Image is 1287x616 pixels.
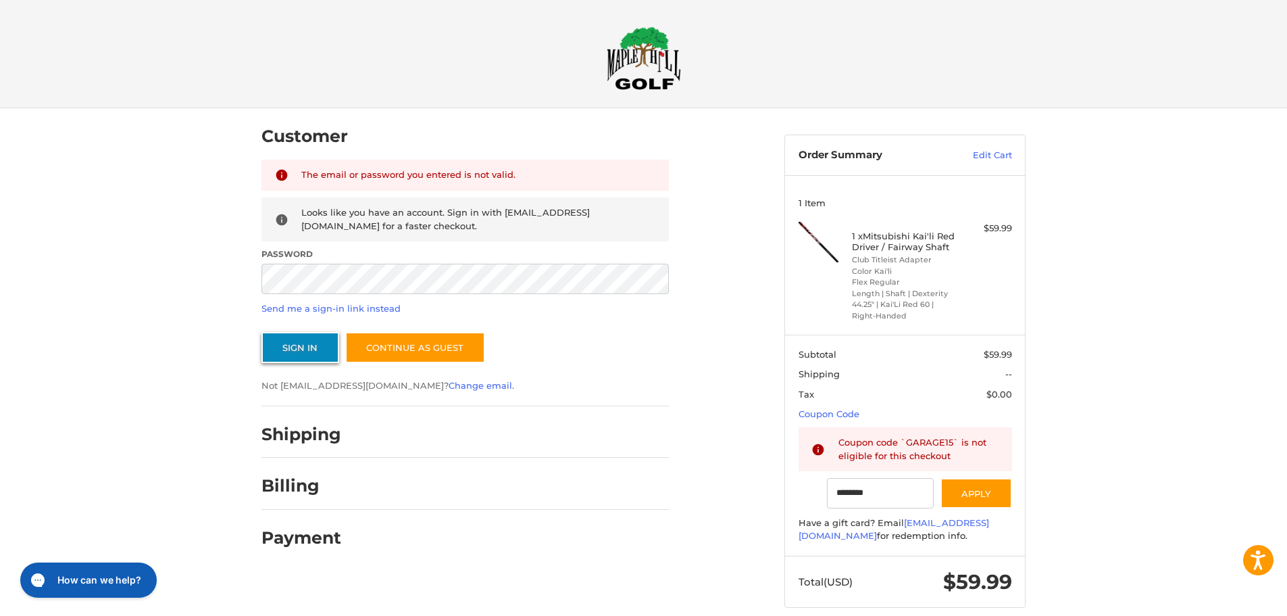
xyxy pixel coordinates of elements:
a: Send me a sign-in link instead [261,303,401,314]
h2: Shipping [261,424,341,445]
button: Apply [940,478,1012,508]
span: $0.00 [986,389,1012,400]
span: Shipping [799,369,840,379]
div: Coupon code `GARAGE15` is not eligible for this checkout [838,436,999,463]
span: -- [1005,369,1012,379]
h2: Billing [261,475,340,496]
li: Flex Regular [852,277,955,288]
h3: Order Summary [799,149,944,162]
a: Change email [449,380,512,391]
li: Length | Shaft | Dexterity 44.25" | Kai'Li Red 60 | Right-Handed [852,288,955,322]
span: $59.99 [943,569,1012,594]
li: Color Kai'li [852,266,955,277]
a: Coupon Code [799,408,859,419]
h4: 1 x Mitsubishi Kai'li Red Driver / Fairway Shaft [852,231,955,253]
h2: Customer [261,126,348,147]
span: Total (USD) [799,575,853,588]
a: Edit Cart [944,149,1012,162]
input: Gift Certificate or Coupon Code [827,478,934,508]
h3: 1 Item [799,197,1012,208]
label: Password [261,248,669,260]
span: Tax [799,389,814,400]
div: Have a gift card? Email for redemption info. [799,517,1012,543]
button: Sign In [261,332,339,363]
span: $59.99 [984,349,1012,360]
li: Club Titleist Adapter [852,254,955,266]
iframe: Gorgias live chat messenger [14,558,161,602]
img: Maple Hill Golf [607,26,681,90]
span: Subtotal [799,349,836,360]
div: $59.99 [959,222,1012,235]
div: The email or password you entered is not valid. [301,168,656,183]
p: Not [EMAIL_ADDRESS][DOMAIN_NAME]? . [261,379,669,393]
a: Continue as guest [345,332,485,363]
h2: Payment [261,527,341,548]
span: Looks like you have an account. Sign in with [EMAIL_ADDRESS][DOMAIN_NAME] for a faster checkout. [301,207,590,231]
